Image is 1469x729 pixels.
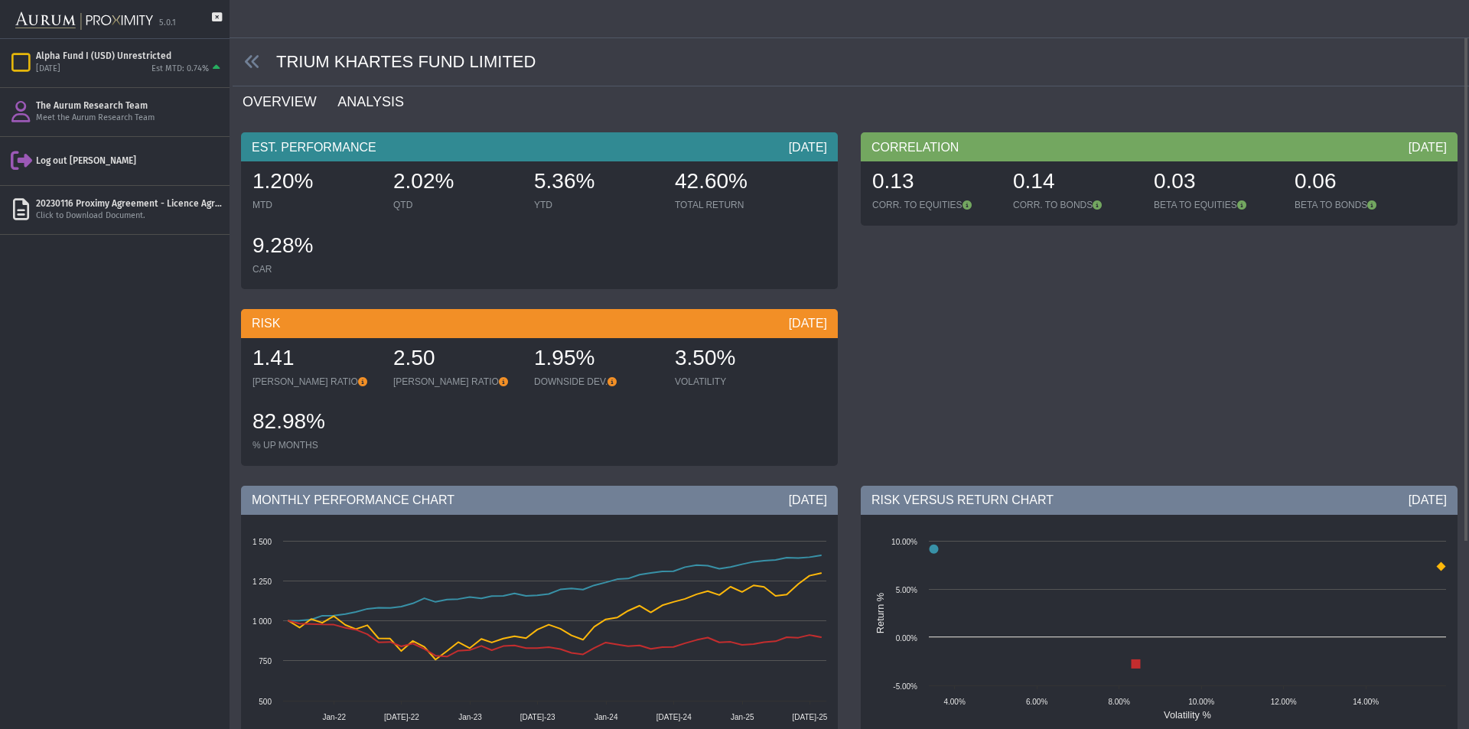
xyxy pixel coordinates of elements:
[259,657,272,666] text: 750
[891,538,917,546] text: 10.00%
[1295,167,1420,199] div: 0.06
[792,713,827,721] text: [DATE]-25
[36,112,223,124] div: Meet the Aurum Research Team
[233,38,1469,86] div: TRIUM KHARTES FUND LIMITED
[872,169,914,193] span: 0.13
[252,578,272,586] text: 1 250
[534,199,660,211] div: YTD
[252,169,313,193] span: 1.20%
[656,713,692,721] text: [DATE]-24
[393,169,454,193] span: 2.02%
[893,682,917,691] text: -5.00%
[151,63,209,75] div: Est MTD: 0.74%
[252,199,378,211] div: MTD
[393,343,519,376] div: 2.50
[731,713,754,721] text: Jan-25
[872,199,998,211] div: CORR. TO EQUITIES
[458,713,482,721] text: Jan-23
[241,486,838,515] div: MONTHLY PERFORMANCE CHART
[241,309,838,338] div: RISK
[875,592,886,633] text: Return %
[1108,698,1129,706] text: 8.00%
[943,698,965,706] text: 4.00%
[36,99,223,112] div: The Aurum Research Team
[1271,698,1297,706] text: 12.00%
[534,343,660,376] div: 1.95%
[241,86,336,117] a: OVERVIEW
[1026,698,1047,706] text: 6.00%
[393,199,519,211] div: QTD
[675,343,800,376] div: 3.50%
[789,315,827,332] div: [DATE]
[534,376,660,388] div: DOWNSIDE DEV.
[36,197,223,210] div: 20230116 Proximy Agreement - Licence Agreement executed by Siemprelara.pdf
[675,199,800,211] div: TOTAL RETURN
[252,617,272,626] text: 1 000
[861,132,1458,161] div: CORRELATION
[259,698,272,706] text: 500
[252,407,378,439] div: 82.98%
[159,18,176,29] div: 5.0.1
[241,132,838,161] div: EST. PERFORMANCE
[675,167,800,199] div: 42.60%
[675,376,800,388] div: VOLATILITY
[252,343,378,376] div: 1.41
[384,713,419,721] text: [DATE]-22
[594,713,618,721] text: Jan-24
[36,210,223,222] div: Click to Download Document.
[789,139,827,156] div: [DATE]
[15,4,153,38] img: Aurum-Proximity%20white.svg
[252,263,378,275] div: CAR
[323,713,347,721] text: Jan-22
[1409,139,1447,156] div: [DATE]
[861,486,1458,515] div: RISK VERSUS RETURN CHART
[1013,167,1138,199] div: 0.14
[393,376,519,388] div: [PERSON_NAME] RATIO
[1409,492,1447,509] div: [DATE]
[1164,709,1211,721] text: Volatility %
[789,492,827,509] div: [DATE]
[520,713,555,721] text: [DATE]-23
[896,586,917,594] text: 5.00%
[336,86,423,117] a: ANALYSIS
[1154,199,1279,211] div: BETA TO EQUITIES
[252,376,378,388] div: [PERSON_NAME] RATIO
[36,50,223,62] div: Alpha Fund I (USD) Unrestricted
[896,634,917,643] text: 0.00%
[1295,199,1420,211] div: BETA TO BONDS
[252,538,272,546] text: 1 500
[1154,167,1279,199] div: 0.03
[252,231,378,263] div: 9.28%
[1353,698,1379,706] text: 14.00%
[36,155,223,167] div: Log out [PERSON_NAME]
[1013,199,1138,211] div: CORR. TO BONDS
[252,439,378,451] div: % UP MONTHS
[36,63,60,75] div: [DATE]
[1188,698,1214,706] text: 10.00%
[534,167,660,199] div: 5.36%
